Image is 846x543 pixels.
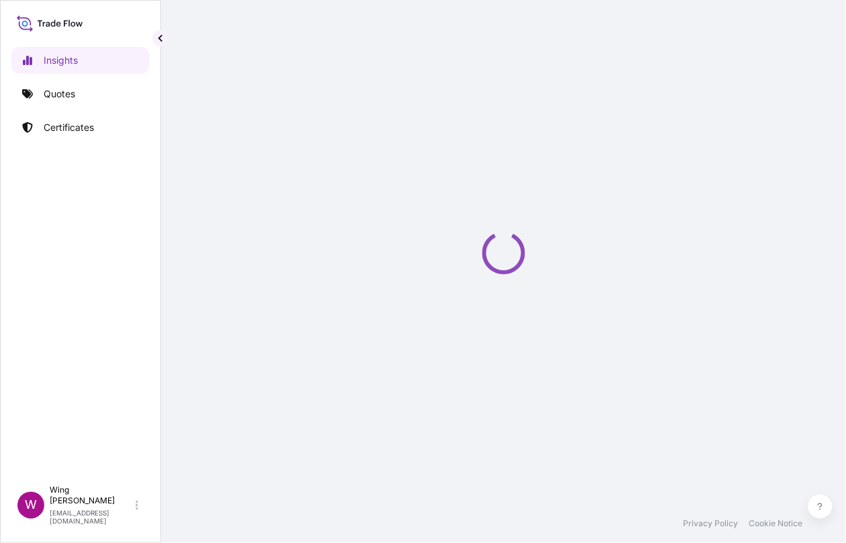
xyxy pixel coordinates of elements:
[50,485,133,507] p: Wing [PERSON_NAME]
[11,47,150,74] a: Insights
[11,114,150,141] a: Certificates
[44,54,78,67] p: Insights
[25,499,37,512] span: W
[50,509,133,526] p: [EMAIL_ADDRESS][DOMAIN_NAME]
[44,121,94,134] p: Certificates
[749,519,803,530] a: Cookie Notice
[44,87,75,101] p: Quotes
[11,81,150,107] a: Quotes
[684,519,739,530] a: Privacy Policy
